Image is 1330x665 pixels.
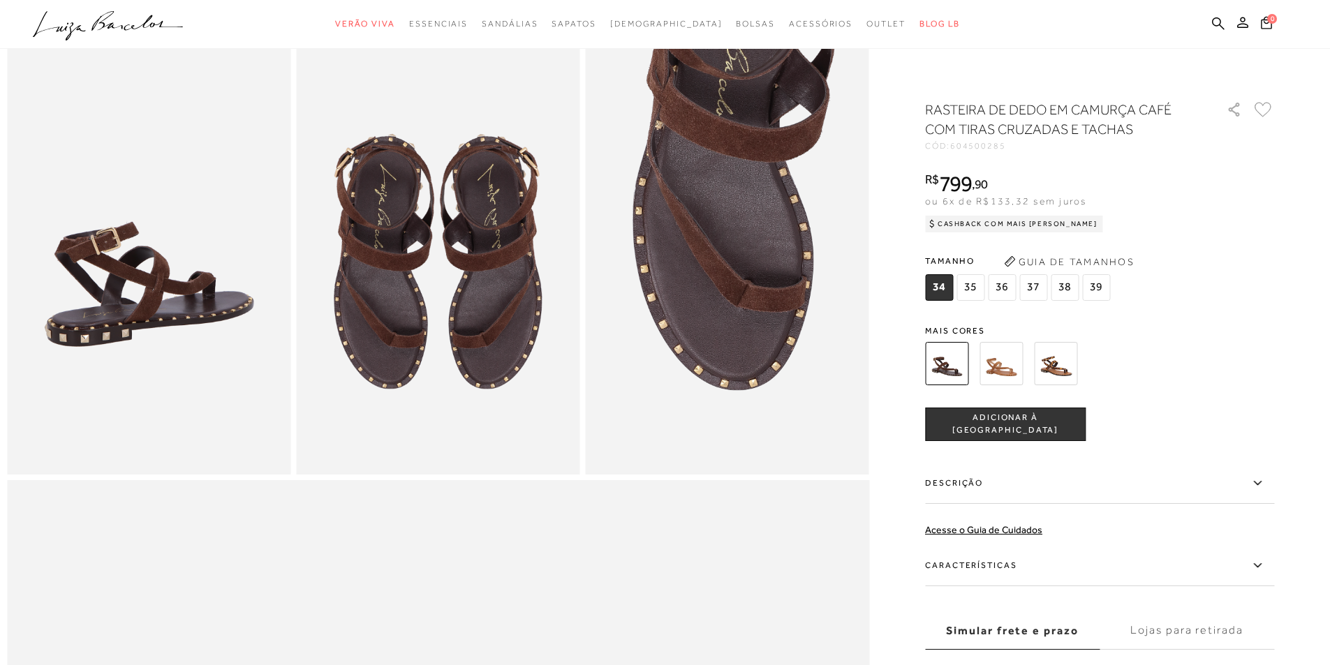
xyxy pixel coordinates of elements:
[1019,274,1047,301] span: 37
[925,524,1042,535] a: Acesse o Guia de Cuidados
[950,141,1006,151] span: 604500285
[736,11,775,37] a: categoryNavScreenReaderText
[296,49,579,474] img: image
[482,19,538,29] span: Sandálias
[919,11,960,37] a: BLOG LB
[972,178,988,190] i: ,
[919,19,960,29] span: BLOG LB
[925,100,1187,139] h1: RASTEIRA DE DEDO EM CAMURÇA CAFÉ COM TIRAS CRUZADAS E TACHAS
[586,49,869,474] img: image
[552,19,596,29] span: Sapatos
[789,11,852,37] a: categoryNavScreenReaderText
[1257,15,1276,34] button: 0
[975,177,988,191] span: 90
[1051,274,1079,301] span: 38
[980,342,1023,385] img: RASTEIRA DE DEDO EM CAMURÇA CARAMELO COM TIRAS CRUZADAS E TACHAS
[1082,274,1110,301] span: 39
[1100,612,1274,650] label: Lojas para retirada
[482,11,538,37] a: categoryNavScreenReaderText
[866,11,906,37] a: categoryNavScreenReaderText
[789,19,852,29] span: Acessórios
[335,19,395,29] span: Verão Viva
[7,49,290,474] img: image
[925,216,1103,232] div: Cashback com Mais [PERSON_NAME]
[925,173,939,186] i: R$
[866,19,906,29] span: Outlet
[925,274,953,301] span: 34
[925,546,1274,586] label: Características
[610,11,723,37] a: noSubCategoriesText
[925,408,1086,441] button: ADICIONAR À [GEOGRAPHIC_DATA]
[335,11,395,37] a: categoryNavScreenReaderText
[552,11,596,37] a: categoryNavScreenReaderText
[409,19,468,29] span: Essenciais
[409,11,468,37] a: categoryNavScreenReaderText
[926,412,1085,436] span: ADICIONAR À [GEOGRAPHIC_DATA]
[939,171,972,196] span: 799
[1267,14,1277,24] span: 0
[999,251,1139,273] button: Guia de Tamanhos
[610,19,723,29] span: [DEMOGRAPHIC_DATA]
[925,142,1204,150] div: CÓD:
[1034,342,1077,385] img: RASTEIRA DE DEDO EM ONÇA COM TIRAS CRUZADAS E TACHAS
[988,274,1016,301] span: 36
[736,19,775,29] span: Bolsas
[925,463,1274,504] label: Descrição
[925,327,1274,335] span: Mais cores
[925,195,1086,207] span: ou 6x de R$133,32 sem juros
[925,251,1114,271] span: Tamanho
[956,274,984,301] span: 35
[925,342,968,385] img: RASTEIRA DE DEDO EM CAMURÇA CAFÉ COM TIRAS CRUZADAS E TACHAS
[925,612,1100,650] label: Simular frete e prazo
